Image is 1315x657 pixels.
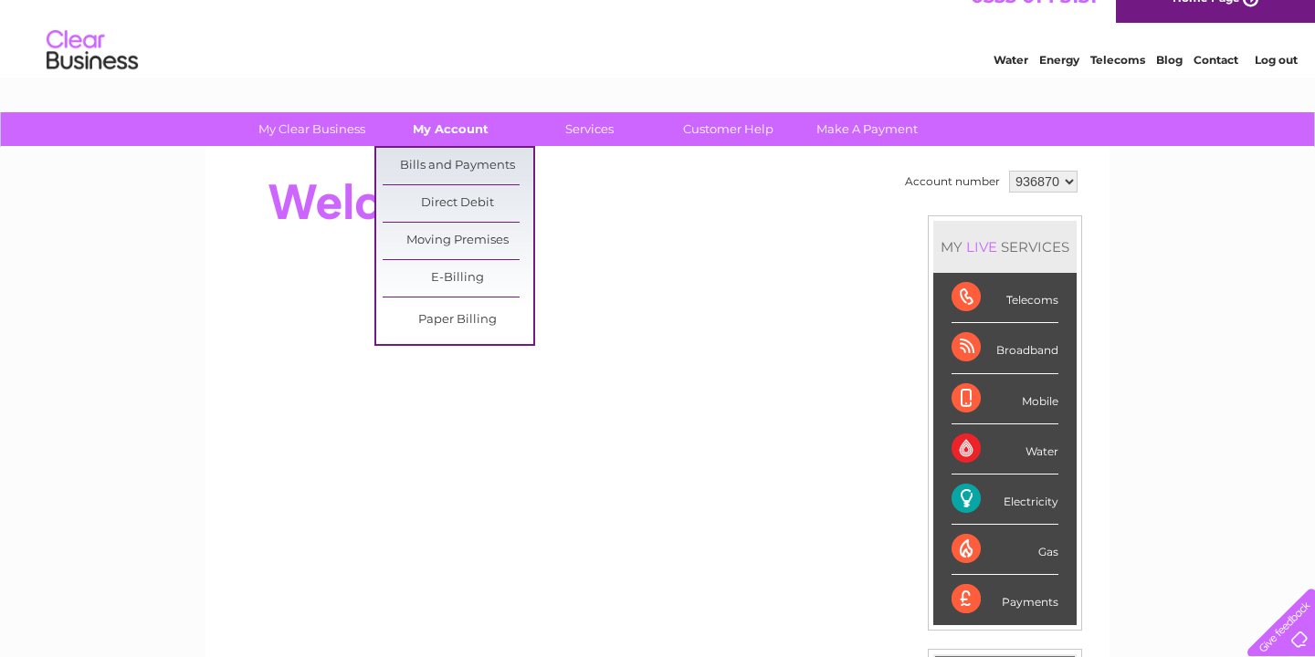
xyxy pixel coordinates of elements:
div: MY SERVICES [933,221,1077,273]
a: Services [514,112,665,146]
a: Paper Billing [383,302,533,339]
a: Bills and Payments [383,148,533,184]
a: My Account [375,112,526,146]
img: logo.png [46,47,139,103]
a: Direct Debit [383,185,533,222]
div: Water [952,424,1058,474]
a: Telecoms [1090,78,1145,91]
a: Make A Payment [792,112,942,146]
a: Energy [1039,78,1079,91]
a: 0333 014 3131 [971,9,1097,32]
div: Telecoms [952,273,1058,323]
a: Log out [1255,78,1298,91]
a: E-Billing [383,260,533,297]
div: LIVE [963,238,1001,255]
a: Moving Premises [383,223,533,259]
div: Electricity [952,474,1058,525]
div: Clear Business is a trading name of Verastar Limited (registered in [GEOGRAPHIC_DATA] No. 3667643... [227,10,1090,89]
a: Contact [1194,78,1238,91]
div: Broadband [952,323,1058,373]
a: Blog [1156,78,1183,91]
div: Gas [952,525,1058,575]
a: Water [994,78,1028,91]
div: Payments [952,575,1058,624]
td: Account number [900,166,1005,197]
a: My Clear Business [237,112,387,146]
a: Customer Help [653,112,804,146]
div: Mobile [952,374,1058,424]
